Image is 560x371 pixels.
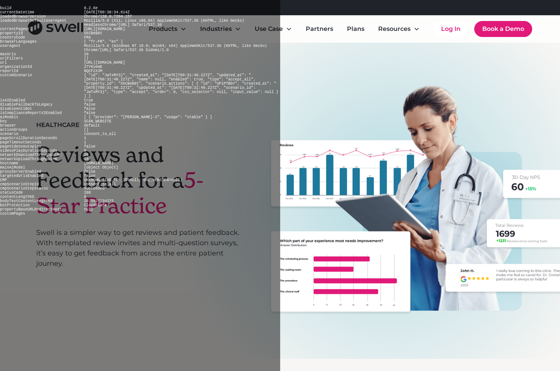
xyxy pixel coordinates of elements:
pre: [URL][DOMAIN_NAME] [84,61,125,65]
pre: 1 [84,136,86,140]
a: Log In [433,21,468,37]
a: Plans [341,21,371,37]
a: Book a Demo [474,21,532,37]
pre: false [84,174,95,178]
pre: succeeded [84,186,104,191]
pre: 27Y6yemE [84,65,102,69]
pre: false [84,103,95,107]
pre: 10 [84,157,88,161]
pre: Chrome/138.0.7204.157 [84,14,132,19]
pre: XkCBeB8t [84,31,102,35]
pre: [DOMAIN_NAME] [84,161,114,165]
pre: [DATE]T00:38:34.614Z [84,10,130,14]
pre: 0 [84,149,86,153]
pre: UNKNOWN (IAB_TCF_ID=null, GVL_VERSION=null) [84,178,182,182]
div: Resources [372,21,426,37]
pre: 8.2.6e [84,6,98,10]
pre: 20 [84,52,88,56]
pre: false [84,107,95,111]
pre: null [84,207,93,212]
pre: consent_to_all [84,132,116,136]
pre: false [84,111,95,115]
pre: 20.5927734375 [84,199,114,203]
pre: 200 [84,191,91,195]
pre: false [84,145,95,149]
pre: [ { "provider": "[PERSON_NAME]-3", "usage": "stable" } ] [84,115,212,119]
pre: default [84,124,100,128]
pre: true [84,98,93,103]
pre: Mozilla/5.0 (X11; Linux x86_64) AppleWebKit/537.36 (KHTML, like Gecko) HeadlessChrome/[URL] Safar... [84,19,244,27]
pre: false [84,170,95,174]
pre: [URL][DOMAIN_NAME] [84,27,125,31]
pre: CloudFlare [84,203,107,207]
div: Resources [378,24,411,34]
pre: consent_to_all [84,182,116,186]
pre: { "id": "JwTxMY3j", "created_at": "[DATE]T09:31:40.227Z", "updated_at": "[DATE]T09:31:40.227Z", "... [84,73,278,98]
pre: Mozilla/5.0 (Windows NT 10.0; Win64; x64) AppleWebKit/537.36 (KHTML, like Gecko) Chrome/[URL] Saf... [84,44,267,52]
pre: FRA [84,35,91,40]
pre: 0 [84,195,86,199]
pre: [ "fr-FR", "en" ] [84,40,123,44]
pre: [object Object] [84,165,118,170]
pre: [] [84,128,88,132]
pre: NQCFzX3M [84,69,102,73]
pre: [] [84,56,88,61]
pre: 20 [84,153,88,157]
a: Partners [300,21,339,37]
pre: 1 [84,140,86,145]
pre: SCAN_WEBSITE [84,119,111,124]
